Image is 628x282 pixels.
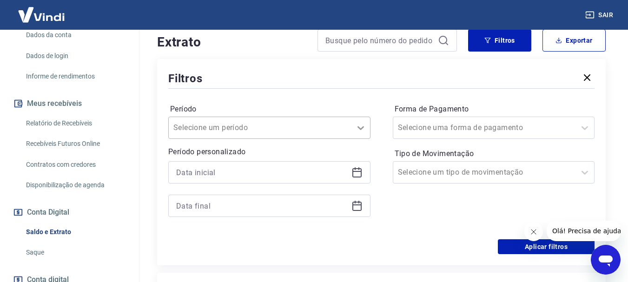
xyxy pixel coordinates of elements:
input: Data inicial [176,165,348,179]
button: Meus recebíveis [11,93,128,114]
button: Exportar [542,29,606,52]
img: Vindi [11,0,72,29]
button: Sair [583,7,617,24]
a: Contratos com credores [22,155,128,174]
a: Recebíveis Futuros Online [22,134,128,153]
a: Dados da conta [22,26,128,45]
h5: Filtros [168,71,203,86]
button: Aplicar filtros [498,239,595,254]
a: Informe de rendimentos [22,67,128,86]
input: Data final [176,199,348,213]
button: Conta Digital [11,202,128,223]
input: Busque pelo número do pedido [325,33,434,47]
a: Saldo e Extrato [22,223,128,242]
a: Dados de login [22,46,128,66]
a: Relatório de Recebíveis [22,114,128,133]
p: Período personalizado [168,146,370,157]
label: Período [170,104,369,115]
iframe: Fechar mensagem [524,223,543,241]
h4: Extrato [157,33,306,52]
label: Tipo de Movimentação [395,148,593,159]
button: Filtros [468,29,531,52]
iframe: Mensagem da empresa [547,221,621,241]
a: Disponibilização de agenda [22,176,128,195]
span: Olá! Precisa de ajuda? [6,7,78,14]
iframe: Botão para abrir a janela de mensagens [591,245,621,275]
label: Forma de Pagamento [395,104,593,115]
a: Saque [22,243,128,262]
